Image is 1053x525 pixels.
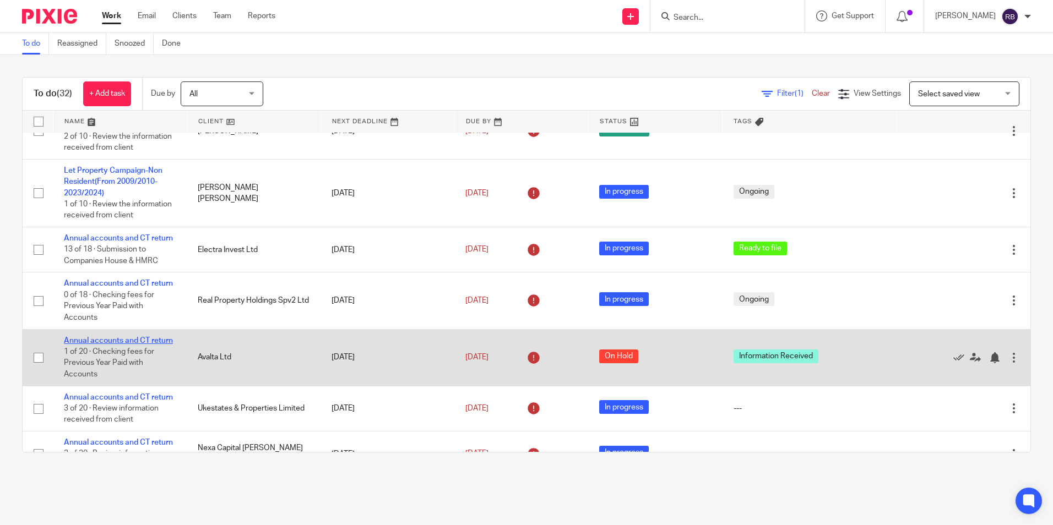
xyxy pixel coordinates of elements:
input: Search [672,13,772,23]
span: In progress [599,446,649,460]
td: [DATE] [321,386,454,431]
span: 1 of 20 · Checking fees for Previous Year Paid with Accounts [64,348,154,378]
td: Nexa Capital [PERSON_NAME] Limited [187,431,321,477]
span: 3 of 20 · Review information received from client [64,404,159,424]
a: To do [22,33,49,54]
p: [PERSON_NAME] [935,10,996,21]
h1: To do [34,88,72,100]
span: [DATE] [465,127,488,135]
a: Annual accounts and CT return [64,337,173,344]
div: --- [734,403,886,414]
a: Annual accounts and CT return [64,439,173,446]
td: Electra Invest Ltd [187,227,321,272]
span: Ongoing [734,185,774,199]
span: (1) [795,90,804,97]
a: Team [213,10,231,21]
div: --- [734,449,886,460]
span: (32) [57,89,72,98]
td: [DATE] [321,227,454,272]
img: Pixie [22,9,77,24]
a: Work [102,10,121,21]
a: Done [162,33,189,54]
a: Reassigned [57,33,106,54]
a: Let Property Campaign-Non Resident(From 2009/2010-2023/2024) [64,167,162,197]
td: [DATE] [321,431,454,477]
td: [PERSON_NAME] [PERSON_NAME] [187,159,321,227]
span: 3 of 20 · Review information received from client [64,450,159,469]
span: Get Support [832,12,874,20]
span: 2 of 10 · Review the information received from client [64,133,172,152]
td: Real Property Holdings Spv2 Ltd [187,272,321,329]
span: In progress [599,292,649,306]
td: Ukestates & Properties Limited [187,386,321,431]
span: 13 of 18 · Submission to Companies House & HMRC [64,246,158,265]
p: Due by [151,88,175,99]
a: Reports [248,10,275,21]
a: Clients [172,10,197,21]
span: Filter [777,90,812,97]
span: All [189,90,198,98]
span: 0 of 18 · Checking fees for Previous Year Paid with Accounts [64,291,154,321]
span: Ready to file [734,242,787,255]
span: Ongoing [734,292,774,306]
a: Email [138,10,156,21]
span: [DATE] [465,450,488,458]
span: 1 of 10 · Review the information received from client [64,200,172,220]
td: [DATE] [321,272,454,329]
a: Annual accounts and CT return [64,234,173,242]
span: In progress [599,400,649,414]
span: [DATE] [465,297,488,304]
span: Select saved view [918,90,980,98]
span: [DATE] [465,246,488,254]
span: [DATE] [465,189,488,197]
img: svg%3E [1001,8,1019,25]
td: [DATE] [321,329,454,386]
a: Annual accounts and CT return [64,393,173,401]
span: [DATE] [465,404,488,412]
a: Clear [812,90,830,97]
a: Snoozed [115,33,154,54]
a: + Add task [83,81,131,106]
td: Avalta Ltd [187,329,321,386]
span: In progress [599,242,649,255]
td: [DATE] [321,159,454,227]
a: Mark as done [953,352,970,363]
span: On Hold [599,349,638,363]
span: In progress [599,185,649,199]
span: Information Received [734,349,818,363]
a: Annual accounts and CT return [64,280,173,287]
span: View Settings [854,90,901,97]
span: Tags [734,118,752,124]
span: [DATE] [465,353,488,361]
